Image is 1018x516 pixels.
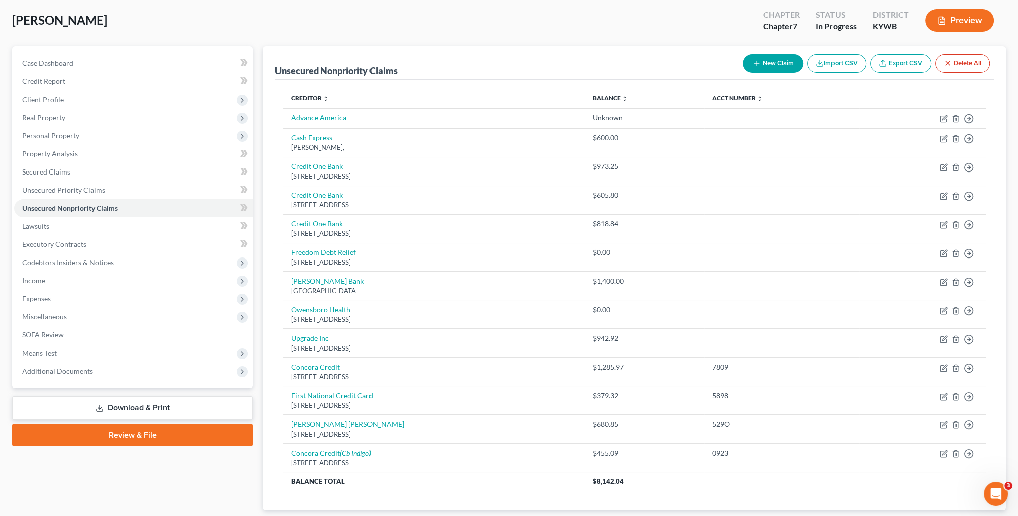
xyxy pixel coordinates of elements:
div: $600.00 [593,133,696,143]
div: KYWB [873,21,909,32]
a: Review & File [12,424,253,446]
a: Upgrade Inc [291,334,329,342]
div: In Progress [816,21,857,32]
span: $8,142.04 [593,477,624,485]
span: Case Dashboard [22,59,73,67]
span: Property Analysis [22,149,78,158]
span: Codebtors Insiders & Notices [22,258,114,267]
div: [STREET_ADDRESS] [291,429,577,439]
button: New Claim [743,54,803,73]
div: 529O [712,419,851,429]
button: Delete All [935,54,990,73]
a: Credit One Bank [291,191,343,199]
a: Creditor unfold_more [291,94,329,102]
a: Export CSV [870,54,931,73]
span: Client Profile [22,95,64,104]
a: Cash Express [291,133,332,142]
div: Unknown [593,113,696,123]
button: Preview [925,9,994,32]
a: [PERSON_NAME] [PERSON_NAME] [291,420,404,428]
div: [GEOGRAPHIC_DATA] [291,286,577,296]
button: Import CSV [807,54,866,73]
iframe: Intercom live chat [984,482,1008,506]
div: $0.00 [593,247,696,257]
a: Concora Credit(Cb Indigo) [291,449,371,457]
span: Personal Property [22,131,79,140]
a: Balance unfold_more [593,94,628,102]
a: [PERSON_NAME] Bank [291,277,364,285]
div: [STREET_ADDRESS] [291,257,577,267]
div: [STREET_ADDRESS] [291,343,577,353]
div: Chapter [763,9,800,21]
span: Expenses [22,294,51,303]
span: Income [22,276,45,285]
span: Unsecured Priority Claims [22,186,105,194]
a: Lawsuits [14,217,253,235]
div: $1,400.00 [593,276,696,286]
a: First National Credit Card [291,391,373,400]
span: 7 [793,21,797,31]
i: unfold_more [757,96,763,102]
span: Means Test [22,349,57,357]
span: Unsecured Nonpriority Claims [22,204,118,212]
div: [STREET_ADDRESS] [291,315,577,324]
span: 3 [1004,482,1012,490]
span: SOFA Review [22,330,64,339]
div: $973.25 [593,161,696,171]
div: [PERSON_NAME], [291,143,577,152]
a: Acct Number unfold_more [712,94,763,102]
div: $1,285.97 [593,362,696,372]
span: Credit Report [22,77,65,85]
div: [STREET_ADDRESS] [291,229,577,238]
span: Additional Documents [22,367,93,375]
div: $942.92 [593,333,696,343]
div: $455.09 [593,448,696,458]
a: Case Dashboard [14,54,253,72]
a: Concora Credit [291,363,340,371]
div: $0.00 [593,305,696,315]
i: (Cb Indigo) [340,449,371,457]
div: $379.32 [593,391,696,401]
a: SOFA Review [14,326,253,344]
div: [STREET_ADDRESS] [291,171,577,181]
span: Real Property [22,113,65,122]
span: Miscellaneous [22,312,67,321]
div: 0923 [712,448,851,458]
a: Unsecured Nonpriority Claims [14,199,253,217]
i: unfold_more [323,96,329,102]
span: Secured Claims [22,167,70,176]
div: [STREET_ADDRESS] [291,458,577,468]
div: $605.80 [593,190,696,200]
div: District [873,9,909,21]
div: [STREET_ADDRESS] [291,372,577,382]
a: Freedom Debt Relief [291,248,356,256]
a: Owensboro Health [291,305,350,314]
div: $818.84 [593,219,696,229]
div: $680.85 [593,419,696,429]
div: Chapter [763,21,800,32]
span: Executory Contracts [22,240,86,248]
i: unfold_more [622,96,628,102]
a: Secured Claims [14,163,253,181]
div: 5898 [712,391,851,401]
a: Credit Report [14,72,253,91]
div: Unsecured Nonpriority Claims [275,65,398,77]
div: [STREET_ADDRESS] [291,401,577,410]
div: [STREET_ADDRESS] [291,200,577,210]
th: Balance Total [283,472,585,490]
span: Lawsuits [22,222,49,230]
div: Status [816,9,857,21]
a: Credit One Bank [291,219,343,228]
a: Property Analysis [14,145,253,163]
a: Credit One Bank [291,162,343,170]
a: Executory Contracts [14,235,253,253]
span: [PERSON_NAME] [12,13,107,27]
a: Unsecured Priority Claims [14,181,253,199]
a: Download & Print [12,396,253,420]
div: 7809 [712,362,851,372]
a: Advance America [291,113,346,122]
